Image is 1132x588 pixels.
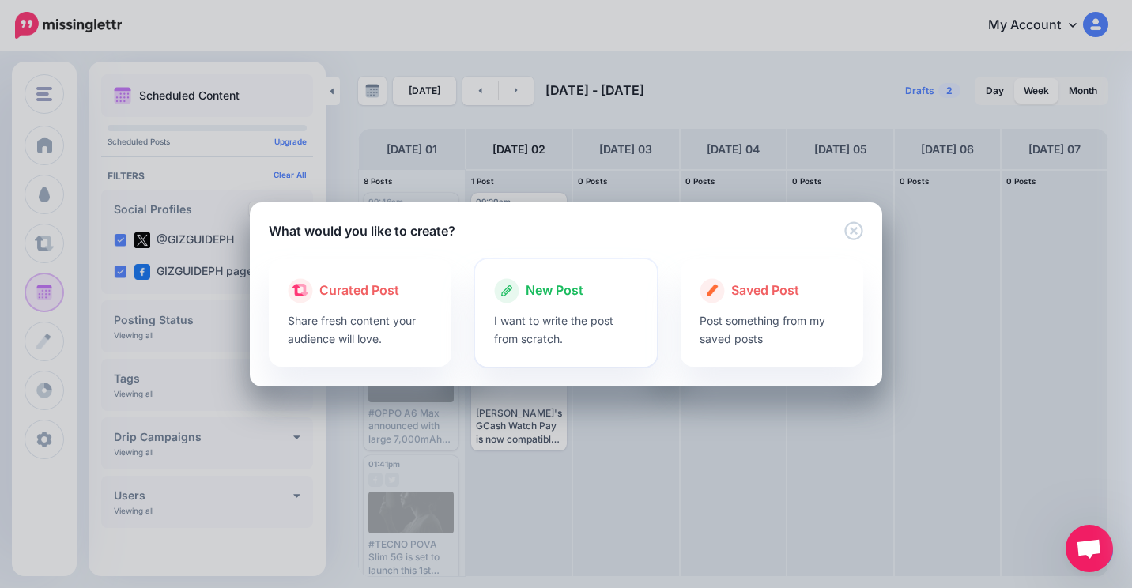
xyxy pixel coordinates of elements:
[319,281,399,301] span: Curated Post
[494,311,639,348] p: I want to write the post from scratch.
[844,221,863,241] button: Close
[269,221,455,240] h5: What would you like to create?
[292,284,308,296] img: curate.png
[731,281,799,301] span: Saved Post
[526,281,583,301] span: New Post
[288,311,432,348] p: Share fresh content your audience will love.
[707,284,719,296] img: create.png
[700,311,844,348] p: Post something from my saved posts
